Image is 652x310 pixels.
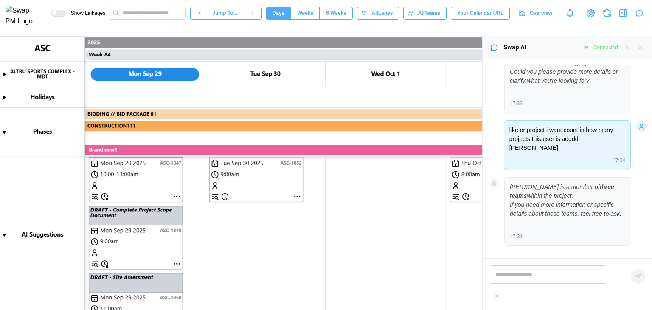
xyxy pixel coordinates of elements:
div: Connected [593,44,618,52]
button: AllTeams [403,7,447,20]
p: like or project i want count in how many projects this user is adedd [PERSON_NAME] [509,126,625,152]
span: Jump To... [213,7,238,19]
span: All Lanes [371,7,393,19]
button: Refresh Grid [599,5,615,21]
span: All Teams [418,7,440,19]
div: 17:34 [509,157,625,165]
span: Days [273,7,285,19]
button: Days [266,7,291,20]
span: Weeks [297,7,313,19]
button: 6 Weeks [320,7,353,20]
button: AllLanes [357,7,399,20]
button: Weeks [291,7,320,20]
div: 17:33 [510,100,626,108]
span: Show Linkages [66,10,105,17]
div: Swap AI [503,43,526,52]
button: Close chat [633,7,645,19]
button: Your Calendar URL [451,7,510,20]
span: Overview [530,7,552,19]
p: It seems like your message got cut off. Could you please provide more details or clarify what you... [510,59,626,85]
span: Your Calendar URL [457,7,503,19]
button: Close chat [636,43,645,52]
a: Overview [514,7,559,20]
a: Notifications [563,6,577,20]
div: 17:34 [510,233,626,241]
p: If you need more information or specific details about these teams, feel free to ask! [510,200,626,218]
a: View Project [585,7,597,19]
strong: three teams [510,183,614,199]
button: Jump To... [208,7,243,20]
p: [PERSON_NAME] is a member of within the project. [510,183,626,200]
button: Clear messages [622,43,632,52]
span: 6 Weeks [326,7,346,19]
img: Swap PM Logo [6,6,40,27]
button: Open Drawer [617,7,629,19]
